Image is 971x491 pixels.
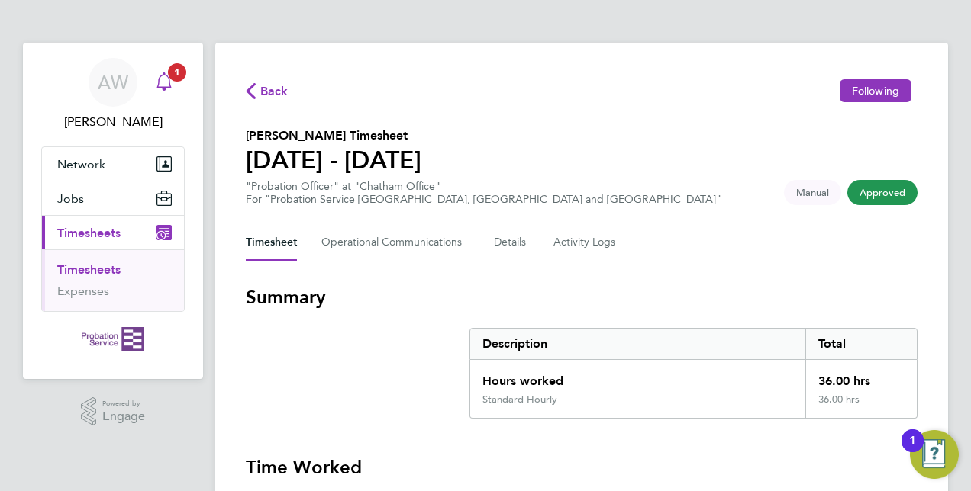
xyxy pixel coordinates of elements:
span: Jobs [57,191,84,206]
div: Total [805,329,917,359]
div: Description [470,329,805,359]
div: Summary [469,328,918,419]
button: Jobs [42,181,184,215]
button: Back [246,81,289,100]
div: Standard Hourly [482,393,557,406]
button: Timesheet [246,224,297,261]
span: Andrew Wood [41,113,185,131]
div: Timesheets [42,249,184,311]
button: Activity Logs [553,224,618,261]
nav: Main navigation [23,43,203,379]
button: Network [42,147,184,181]
h3: Summary [246,285,918,310]
a: Timesheets [57,262,121,277]
div: Hours worked [470,360,805,393]
div: For "Probation Service [GEOGRAPHIC_DATA], [GEOGRAPHIC_DATA] and [GEOGRAPHIC_DATA]" [246,193,721,206]
span: 1 [168,63,186,82]
span: AW [98,72,128,92]
div: 1 [909,441,916,461]
div: 36.00 hrs [805,360,917,393]
span: Back [260,82,289,101]
img: probationservice-logo-retina.png [82,327,144,351]
div: "Probation Officer" at "Chatham Office" [246,180,721,206]
h3: Time Worked [246,455,918,480]
span: This timesheet was manually created. [784,180,841,205]
span: Following [852,84,899,98]
button: Following [840,79,911,102]
a: 1 [149,58,179,107]
a: Expenses [57,284,109,298]
span: Timesheets [57,226,121,240]
span: Powered by [102,397,145,410]
span: Engage [102,410,145,423]
span: Network [57,157,105,172]
a: Powered byEngage [81,397,146,426]
a: Go to home page [41,327,185,351]
div: 36.00 hrs [805,393,917,418]
button: Open Resource Center, 1 new notification [910,430,959,479]
h1: [DATE] - [DATE] [246,145,421,175]
a: AW[PERSON_NAME] [41,58,185,131]
h2: [PERSON_NAME] Timesheet [246,127,421,145]
span: This timesheet has been approved. [847,180,918,205]
button: Details [494,224,529,261]
button: Operational Communications [321,224,469,261]
button: Timesheets [42,216,184,249]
